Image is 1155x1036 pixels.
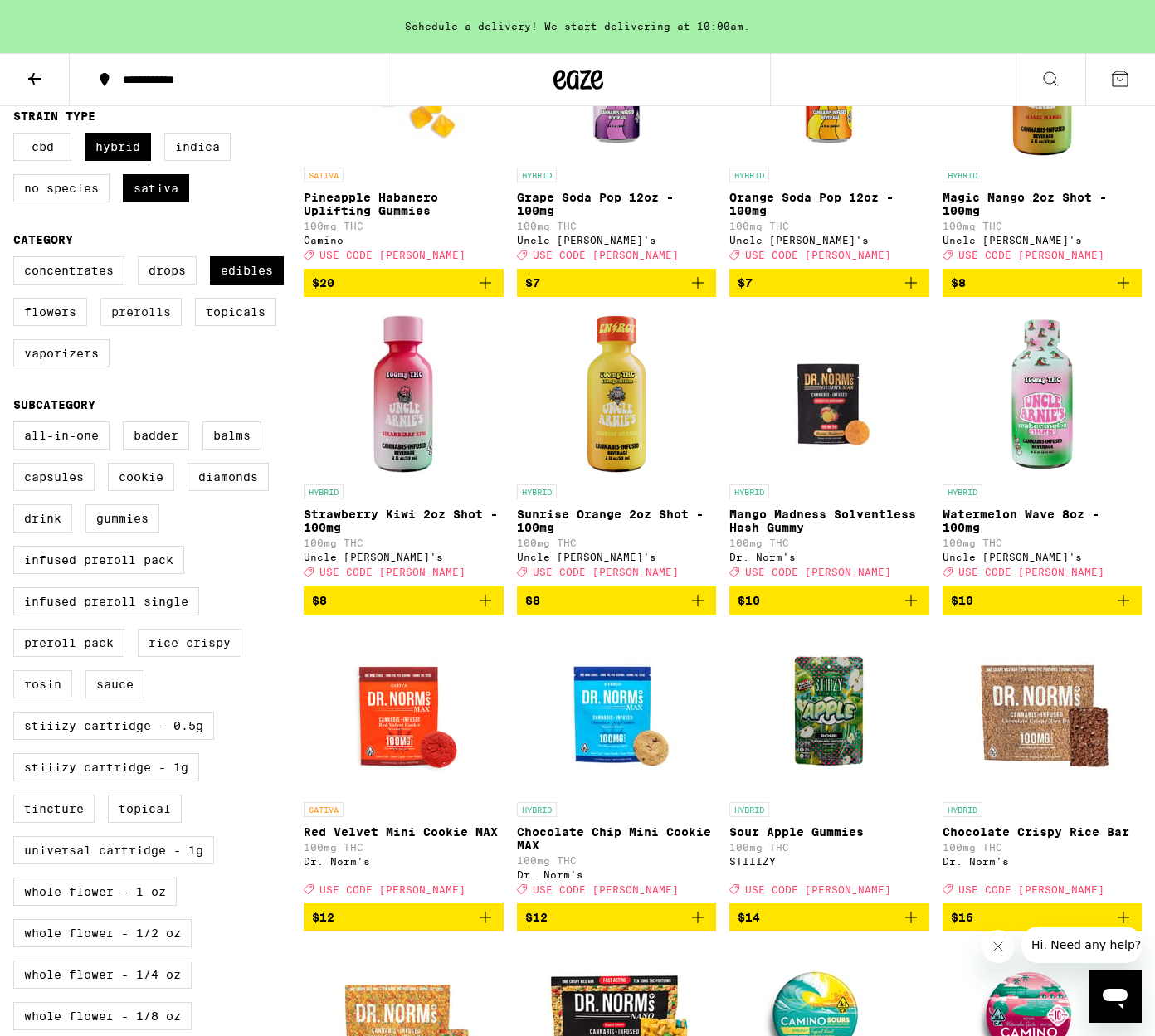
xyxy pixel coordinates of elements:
img: Dr. Norm's - Chocolate Crispy Rice Bar [959,628,1125,794]
label: Gummies [85,504,159,533]
span: USE CODE [PERSON_NAME] [533,884,679,895]
div: Dr. Norm's [729,552,929,562]
p: 100mg THC [517,537,717,548]
a: Open page for Watermelon Wave 8oz - 100mg from Uncle Arnie's [943,310,1143,586]
label: Topicals [195,298,276,326]
label: Whole Flower - 1/2 oz [13,919,192,947]
label: Whole Flower - 1/4 oz [13,961,192,989]
button: Add to bag [943,903,1143,931]
label: Badder [123,421,189,450]
iframe: Message from company [1021,927,1142,963]
iframe: Button to launch messaging window [1089,970,1142,1023]
label: Diamonds [188,463,269,491]
div: Dr. Norm's [517,869,717,880]
p: SATIVA [304,802,344,817]
label: Rice Crispy [138,629,241,657]
label: Whole Flower - 1 oz [13,878,177,906]
span: USE CODE [PERSON_NAME] [533,567,679,578]
label: Capsules [13,463,95,491]
label: Vaporizers [13,339,110,367]
button: Add to bag [517,903,717,931]
p: 100mg THC [943,537,1143,548]
img: Dr. Norm's - Mango Madness Solventless Hash Gummy [746,310,912,476]
img: Uncle Arnie's - Watermelon Wave 8oz - 100mg [959,310,1125,476]
p: Chocolate Crispy Rice Bar [943,825,1143,839]
p: 100mg THC [943,842,1143,853]
div: Uncle [PERSON_NAME]'s [943,235,1143,246]
div: Uncle [PERSON_NAME]'s [517,235,717,246]
span: $7 [738,276,753,289]
label: Drops [138,256,197,285]
label: Infused Preroll Single [13,587,199,615]
p: HYBRID [943,168,982,182]
label: Whole Flower - 1/8 oz [13,1002,192,1030]
p: SATIVA [304,168,344,182]
div: Camino [304,235,504,246]
span: USE CODE [PERSON_NAME] [319,250,465,260]
label: Prerolls [100,298,182,326]
label: STIIIZY Cartridge - 1g [13,753,199,781]
label: All-In-One [13,421,110,450]
label: Sauce [85,670,144,698]
span: $12 [312,911,334,924]
p: HYBRID [517,168,557,182]
label: Infused Preroll Pack [13,546,184,574]
legend: Category [13,233,73,246]
span: USE CODE [PERSON_NAME] [958,884,1104,895]
span: $12 [525,911,548,924]
img: Dr. Norm's - Red Velvet Mini Cookie MAX [320,628,486,794]
span: $10 [951,594,973,607]
p: 100mg THC [729,842,929,853]
label: Topical [108,795,182,823]
p: Strawberry Kiwi 2oz Shot - 100mg [304,508,504,534]
p: Chocolate Chip Mini Cookie MAX [517,825,717,852]
a: Open page for Chocolate Chip Mini Cookie MAX from Dr. Norm's [517,628,717,903]
p: Pineapple Habanero Uplifting Gummies [304,191,504,217]
label: Hybrid [85,133,151,161]
p: 100mg THC [517,221,717,231]
label: Edibles [210,256,284,285]
span: $8 [525,594,540,607]
p: Mango Madness Solventless Hash Gummy [729,508,929,534]
div: Uncle [PERSON_NAME]'s [729,235,929,246]
label: Rosin [13,670,72,698]
a: Open page for Sour Apple Gummies from STIIIZY [729,628,929,903]
span: USE CODE [PERSON_NAME] [958,250,1104,260]
p: HYBRID [729,168,769,182]
p: 100mg THC [729,537,929,548]
span: $7 [525,276,540,289]
p: 100mg THC [304,537,504,548]
p: HYBRID [943,484,982,499]
div: Dr. Norm's [304,856,504,867]
span: $20 [312,276,334,289]
div: Dr. Norm's [943,856,1143,867]
label: No Species [13,174,110,202]
p: HYBRID [729,802,769,817]
button: Add to bag [729,586,929,615]
span: USE CODE [PERSON_NAME] [533,250,679,260]
p: Magic Mango 2oz Shot - 100mg [943,191,1143,217]
label: Balms [202,421,261,450]
p: Orange Soda Pop 12oz - 100mg [729,191,929,217]
img: STIIIZY - Sour Apple Gummies [746,628,912,794]
label: STIIIZY Cartridge - 0.5g [13,712,214,740]
label: Indica [164,133,231,161]
span: $14 [738,911,760,924]
p: HYBRID [517,802,557,817]
button: Add to bag [729,903,929,931]
label: Sativa [123,174,189,202]
p: Watermelon Wave 8oz - 100mg [943,508,1143,534]
span: USE CODE [PERSON_NAME] [958,567,1104,578]
span: USE CODE [PERSON_NAME] [319,884,465,895]
span: $10 [738,594,760,607]
div: Uncle [PERSON_NAME]'s [943,552,1143,562]
img: Uncle Arnie's - Strawberry Kiwi 2oz Shot - 100mg [320,310,486,476]
a: Open page for Strawberry Kiwi 2oz Shot - 100mg from Uncle Arnie's [304,310,504,586]
button: Add to bag [729,269,929,297]
button: Add to bag [304,903,504,931]
iframe: Close message [982,930,1015,963]
a: Open page for Chocolate Crispy Rice Bar from Dr. Norm's [943,628,1143,903]
button: Add to bag [943,586,1143,615]
label: Universal Cartridge - 1g [13,836,214,864]
p: Sour Apple Gummies [729,825,929,839]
